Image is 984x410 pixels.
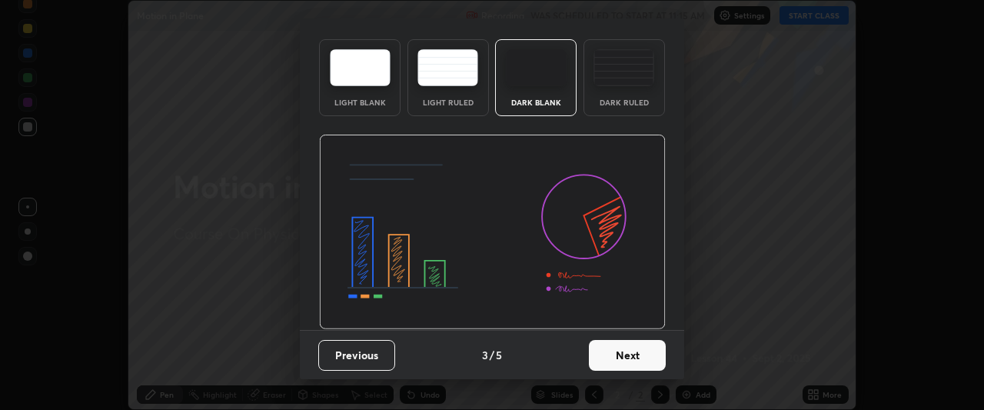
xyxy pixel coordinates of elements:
[329,98,391,106] div: Light Blank
[482,347,488,363] h4: 3
[417,49,478,86] img: lightRuledTheme.5fabf969.svg
[417,98,479,106] div: Light Ruled
[589,340,666,371] button: Next
[496,347,502,363] h4: 5
[593,49,654,86] img: darkRuledTheme.de295e13.svg
[505,98,567,106] div: Dark Blank
[593,98,655,106] div: Dark Ruled
[506,49,567,86] img: darkTheme.f0cc69e5.svg
[490,347,494,363] h4: /
[319,135,666,330] img: darkThemeBanner.d06ce4a2.svg
[330,49,391,86] img: lightTheme.e5ed3b09.svg
[318,340,395,371] button: Previous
